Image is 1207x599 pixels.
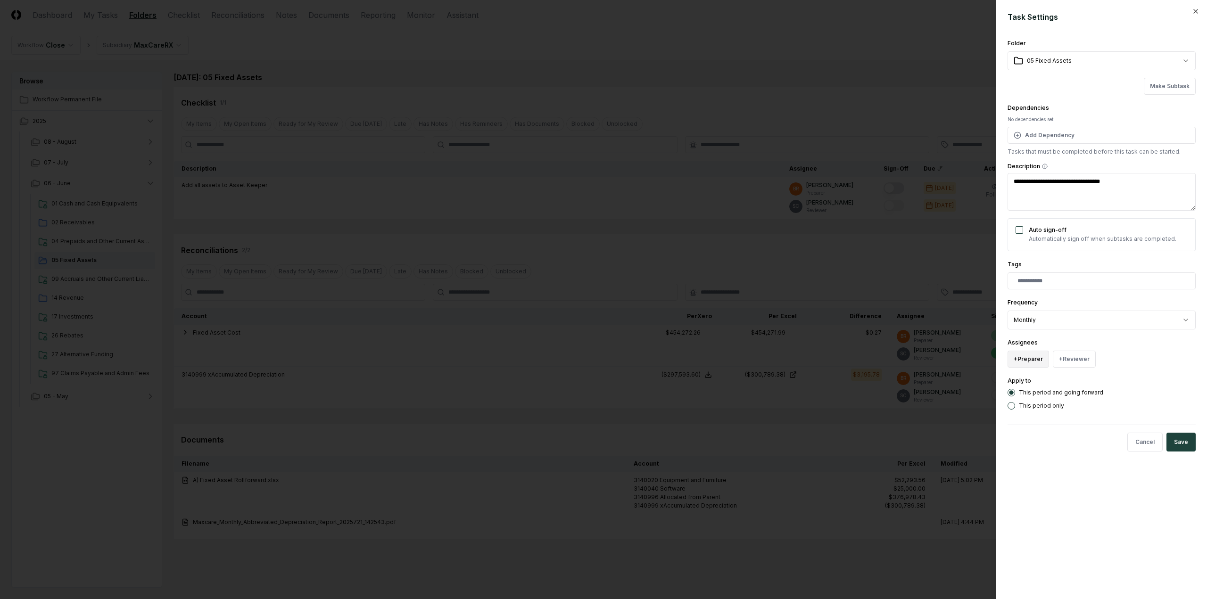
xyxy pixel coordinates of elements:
[1008,299,1038,306] label: Frequency
[1042,164,1048,169] button: Description
[1019,403,1064,409] label: This period only
[1166,433,1196,451] button: Save
[1008,351,1049,368] button: +Preparer
[1008,377,1031,384] label: Apply to
[1144,78,1196,95] button: Make Subtask
[1053,351,1096,368] button: +Reviewer
[1008,339,1038,346] label: Assignees
[1008,164,1196,169] label: Description
[1008,148,1196,156] p: Tasks that must be completed before this task can be started.
[1029,226,1066,233] label: Auto sign-off
[1008,116,1196,123] div: No dependencies set
[1029,235,1176,243] p: Automatically sign off when subtasks are completed.
[1008,261,1022,268] label: Tags
[1008,104,1049,111] label: Dependencies
[1008,40,1026,47] label: Folder
[1019,390,1103,395] label: This period and going forward
[1008,11,1196,23] h2: Task Settings
[1127,433,1163,451] button: Cancel
[1008,127,1196,144] button: Add Dependency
